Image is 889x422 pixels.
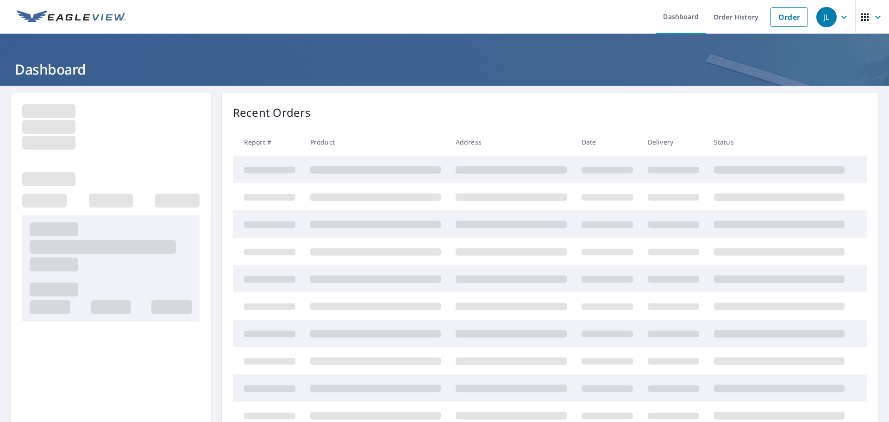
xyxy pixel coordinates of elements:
[17,10,126,24] img: EV Logo
[770,7,808,27] a: Order
[448,128,574,156] th: Address
[640,128,707,156] th: Delivery
[707,128,852,156] th: Status
[233,128,303,156] th: Report #
[816,7,837,27] div: JL
[11,60,878,79] h1: Dashboard
[303,128,448,156] th: Product
[233,104,311,121] p: Recent Orders
[574,128,640,156] th: Date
